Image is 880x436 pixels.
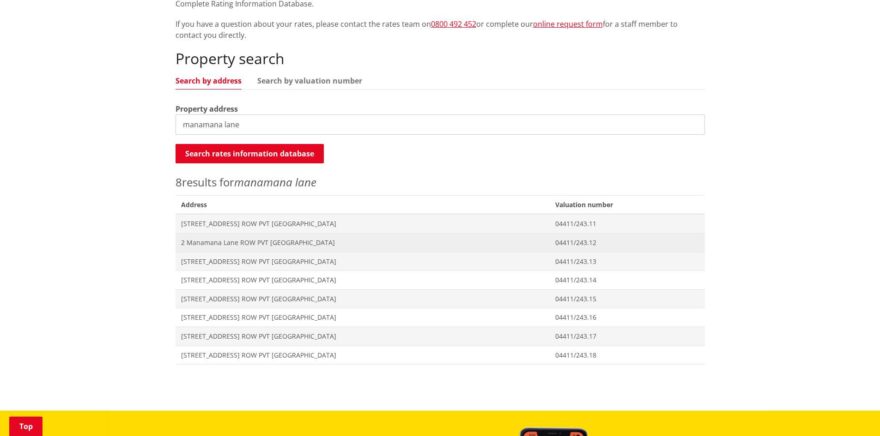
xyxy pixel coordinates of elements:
[181,351,545,360] span: [STREET_ADDRESS] ROW PVT [GEOGRAPHIC_DATA]
[555,275,699,285] span: 04411/243.14
[176,327,705,346] a: [STREET_ADDRESS] ROW PVT [GEOGRAPHIC_DATA] 04411/243.17
[555,313,699,322] span: 04411/243.16
[838,397,871,430] iframe: Messenger Launcher
[181,332,545,341] span: [STREET_ADDRESS] ROW PVT [GEOGRAPHIC_DATA]
[176,174,182,190] span: 8
[431,19,476,29] a: 0800 492 452
[176,271,705,290] a: [STREET_ADDRESS] ROW PVT [GEOGRAPHIC_DATA] 04411/243.14
[176,18,705,41] p: If you have a question about your rates, please contact the rates team on or complete our for a s...
[181,238,545,247] span: 2 Manamana Lane ROW PVT [GEOGRAPHIC_DATA]
[555,351,699,360] span: 04411/243.18
[176,289,705,308] a: [STREET_ADDRESS] ROW PVT [GEOGRAPHIC_DATA] 04411/243.15
[533,19,603,29] a: online request form
[234,174,316,190] em: manamana lane
[555,332,699,341] span: 04411/243.17
[181,275,545,285] span: [STREET_ADDRESS] ROW PVT [GEOGRAPHIC_DATA]
[181,219,545,228] span: [STREET_ADDRESS] ROW PVT [GEOGRAPHIC_DATA]
[555,238,699,247] span: 04411/243.12
[9,417,42,436] a: Top
[176,195,550,214] span: Address
[176,233,705,252] a: 2 Manamana Lane ROW PVT [GEOGRAPHIC_DATA] 04411/243.12
[176,214,705,233] a: [STREET_ADDRESS] ROW PVT [GEOGRAPHIC_DATA] 04411/243.11
[555,219,699,228] span: 04411/243.11
[181,313,545,322] span: [STREET_ADDRESS] ROW PVT [GEOGRAPHIC_DATA]
[176,346,705,364] a: [STREET_ADDRESS] ROW PVT [GEOGRAPHIC_DATA] 04411/243.18
[550,195,704,214] span: Valuation number
[176,50,705,67] h2: Property search
[176,114,705,135] input: e.g. Duke Street NGARUAWAHIA
[176,308,705,327] a: [STREET_ADDRESS] ROW PVT [GEOGRAPHIC_DATA] 04411/243.16
[555,257,699,266] span: 04411/243.13
[555,294,699,304] span: 04411/243.15
[181,257,545,266] span: [STREET_ADDRESS] ROW PVT [GEOGRAPHIC_DATA]
[257,77,362,84] a: Search by valuation number
[176,252,705,271] a: [STREET_ADDRESS] ROW PVT [GEOGRAPHIC_DATA] 04411/243.13
[176,77,242,84] a: Search by address
[176,103,238,114] label: Property address
[176,174,705,191] p: results for
[176,144,324,163] button: Search rates information database
[181,294,545,304] span: [STREET_ADDRESS] ROW PVT [GEOGRAPHIC_DATA]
